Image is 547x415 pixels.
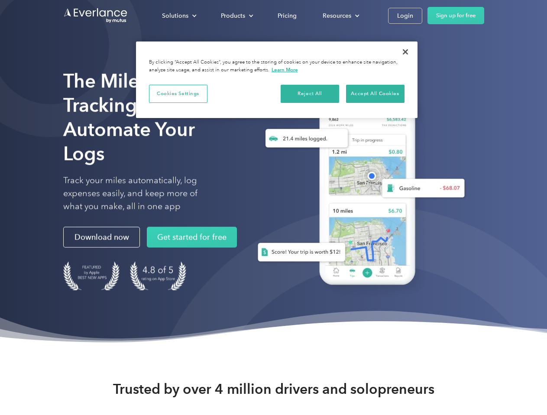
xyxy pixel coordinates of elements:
p: Track your miles automatically, log expenses easily, and keep more of what you make, all in one app [63,174,218,213]
button: Cookies Settings [149,85,207,103]
div: Cookie banner [136,41,418,118]
div: Login [397,10,413,21]
div: Pricing [278,10,297,21]
div: Products [212,8,260,23]
button: Reject All [281,85,339,103]
div: Resources [314,8,366,23]
a: Sign up for free [427,7,484,24]
img: Everlance, mileage tracker app, expense tracking app [244,82,472,298]
div: Solutions [153,8,204,23]
button: Accept All Cookies [346,85,405,103]
div: Privacy [136,41,418,118]
a: Pricing [269,8,305,23]
strong: Trusted by over 4 million drivers and solopreneurs [113,380,434,398]
a: Get started for free [147,227,237,248]
a: Download now [63,227,140,248]
a: Login [388,8,422,24]
img: 4.9 out of 5 stars on the app store [130,262,186,290]
a: Go to homepage [63,7,128,24]
img: Badge for Featured by Apple Best New Apps [63,262,120,290]
div: By clicking “Accept All Cookies”, you agree to the storing of cookies on your device to enhance s... [149,59,405,74]
div: Resources [323,10,351,21]
div: Products [221,10,245,21]
div: Solutions [162,10,188,21]
button: Close [396,42,415,61]
a: More information about your privacy, opens in a new tab [272,67,298,73]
